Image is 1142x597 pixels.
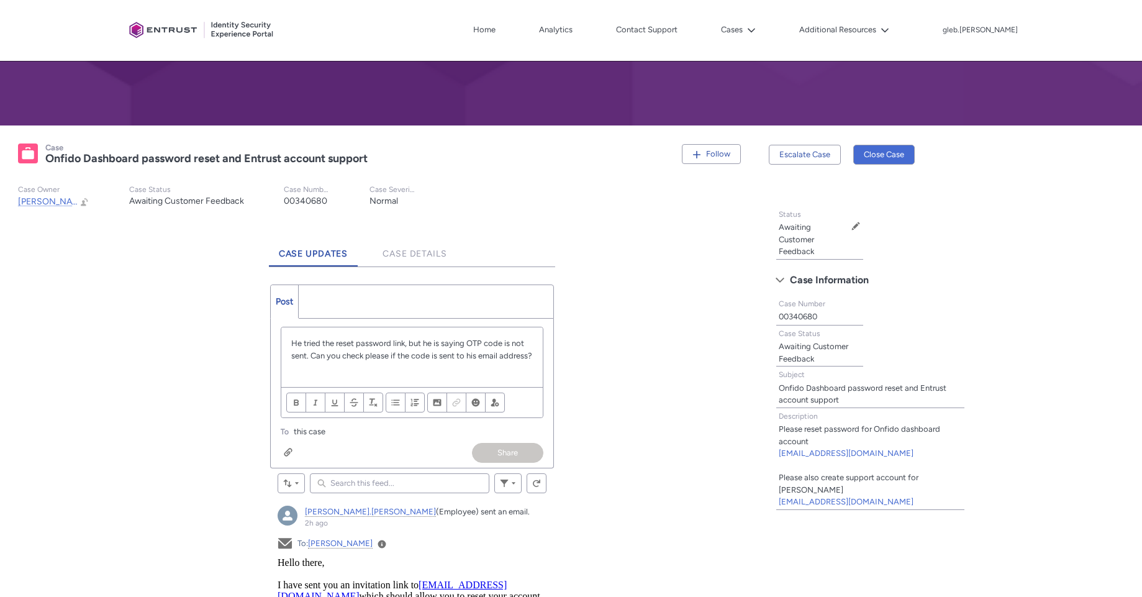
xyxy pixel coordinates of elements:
[779,497,913,506] a: [EMAIL_ADDRESS][DOMAIN_NAME]
[779,210,801,219] span: Status
[851,221,861,231] button: Edit Status
[769,270,972,290] button: Case Information
[284,185,330,194] p: Case Number
[446,393,466,412] button: Link
[779,370,805,379] span: Subject
[270,285,554,468] div: Chatter Publisher
[427,393,505,412] ul: Insert content
[613,21,681,39] a: Contact Support
[276,296,293,307] span: Post
[386,393,406,412] button: Bulleted List
[18,196,159,207] span: [PERSON_NAME].[PERSON_NAME]
[269,232,358,267] a: Case Updates
[279,248,348,259] span: Case Updates
[305,519,328,527] a: 2h ago
[779,329,820,338] span: Case Status
[369,185,415,194] p: Case Severity
[466,393,486,412] button: Insert Emoji
[790,271,869,289] span: Case Information
[278,506,297,526] img: External User - rita.pinheiro (Onfido)
[18,185,89,194] p: Case Owner
[284,196,327,206] lightning-formatted-text: 00340680
[405,393,425,412] button: Numbered List
[129,196,244,206] lightning-formatted-text: Awaiting Customer Feedback
[286,393,306,412] button: Bold
[129,185,244,194] p: Case Status
[779,449,913,458] a: [EMAIL_ADDRESS][DOMAIN_NAME]
[344,393,364,412] button: Strikethrough
[363,393,383,412] button: Remove Formatting
[281,427,289,436] span: To
[942,23,1018,35] button: User Profile gleb.borisov
[779,299,825,308] span: Case Number
[796,21,892,39] button: Additional Resources
[779,383,946,405] lightning-formatted-text: Onfido Dashboard password reset and Entrust account support
[706,149,730,158] span: Follow
[779,412,818,421] span: Description
[536,21,576,39] a: Analytics, opens in new tab
[436,507,530,516] span: (Employee) sent an email.
[79,196,89,207] button: Change Owner
[470,21,499,39] a: Home
[779,342,848,363] lightning-formatted-text: Awaiting Customer Feedback
[271,285,299,318] a: Post
[369,196,398,206] lightning-formatted-text: Normal
[286,393,383,412] ul: Format text
[325,393,345,412] button: Underline
[779,424,940,506] lightning-formatted-text: Please reset password for Onfido dashboard account Please also create support account for [PERSON...
[527,473,546,493] button: Refresh this feed
[386,393,425,412] ul: Align text
[472,443,543,463] button: Share
[291,337,533,362] p: He tried the reset password link, but he is saying OTP code is not sent. Can you check please if ...
[373,232,457,267] a: Case Details
[853,145,915,165] button: Close Case
[485,393,505,412] button: @Mention people and groups
[943,26,1018,35] p: gleb.[PERSON_NAME]
[383,248,447,259] span: Case Details
[779,312,817,321] lightning-formatted-text: 00340680
[306,393,325,412] button: Italic
[769,145,841,165] button: Escalate Case
[278,506,297,526] div: rita.pinheiro
[682,144,741,164] button: Follow
[45,152,368,165] lightning-formatted-text: Onfido Dashboard password reset and Entrust account support
[294,426,325,438] span: this case
[308,539,373,549] a: [PERSON_NAME]
[305,507,436,517] a: [PERSON_NAME].[PERSON_NAME]
[310,473,489,493] input: Search this feed...
[779,222,814,256] lightning-formatted-text: Awaiting Customer Feedback
[427,393,447,412] button: Image
[378,539,386,548] a: View Details
[45,143,63,152] records-entity-label: Case
[718,21,759,39] button: Cases
[297,539,373,549] span: To:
